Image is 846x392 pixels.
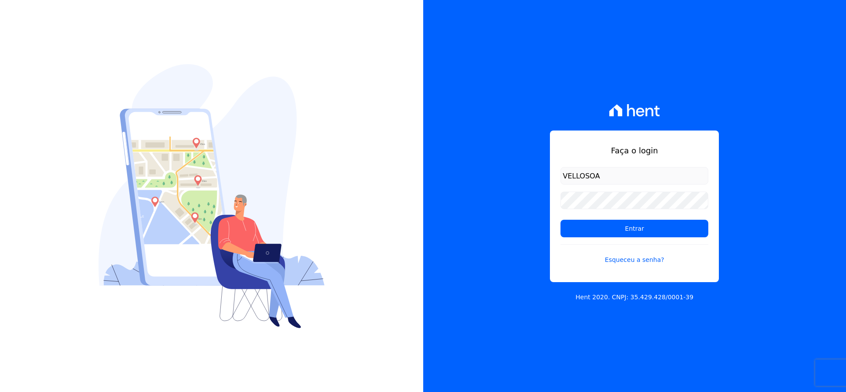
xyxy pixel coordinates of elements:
[575,293,693,302] p: Hent 2020. CNPJ: 35.429.428/0001-39
[99,64,325,328] img: Login
[560,145,708,156] h1: Faça o login
[560,244,708,265] a: Esqueceu a senha?
[560,167,708,185] input: Email
[560,220,708,237] input: Entrar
